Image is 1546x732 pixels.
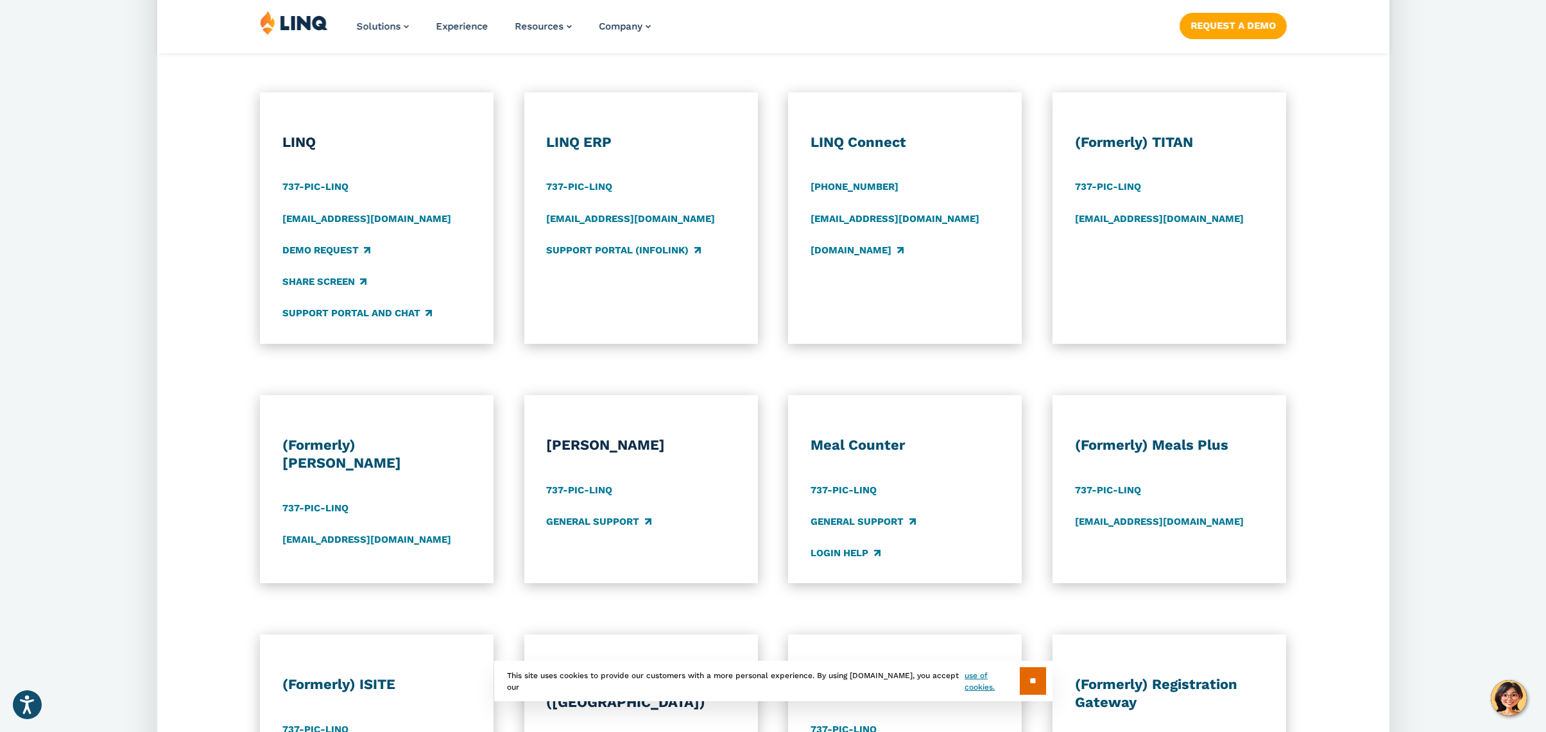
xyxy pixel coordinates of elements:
[1075,483,1141,497] a: 737-PIC-LINQ
[282,212,451,226] a: [EMAIL_ADDRESS][DOMAIN_NAME]
[965,670,1019,693] a: use of cookies.
[515,21,572,32] a: Resources
[599,21,651,32] a: Company
[282,307,432,321] a: Support Portal and Chat
[282,501,348,515] a: 737-PIC-LINQ
[811,483,877,497] a: 737-PIC-LINQ
[546,483,612,497] a: 737-PIC-LINQ
[356,21,409,32] a: Solutions
[811,436,999,454] h3: Meal Counter
[1075,436,1264,454] h3: (Formerly) Meals Plus
[546,133,735,151] h3: LINQ ERP
[282,275,366,289] a: Share Screen
[599,21,642,32] span: Company
[811,243,903,257] a: [DOMAIN_NAME]
[282,676,471,694] h3: (Formerly) ISITE
[546,515,651,529] a: General Support
[811,515,915,529] a: General Support
[356,10,651,53] nav: Primary Navigation
[811,546,880,560] a: Login Help
[1075,515,1244,529] a: [EMAIL_ADDRESS][DOMAIN_NAME]
[546,180,612,194] a: 737-PIC-LINQ
[1491,680,1527,716] button: Hello, have a question? Let’s chat.
[494,661,1052,701] div: This site uses cookies to provide our customers with a more personal experience. By using [DOMAIN...
[282,133,471,151] h3: LINQ
[1075,676,1264,711] h3: (Formerly) Registration Gateway
[282,436,471,472] h3: (Formerly) [PERSON_NAME]
[356,21,400,32] span: Solutions
[282,532,451,547] a: [EMAIL_ADDRESS][DOMAIN_NAME]
[515,21,563,32] span: Resources
[546,212,715,226] a: [EMAIL_ADDRESS][DOMAIN_NAME]
[811,212,979,226] a: [EMAIL_ADDRESS][DOMAIN_NAME]
[1179,10,1286,38] nav: Button Navigation
[1075,212,1244,226] a: [EMAIL_ADDRESS][DOMAIN_NAME]
[546,243,700,257] a: Support Portal (Infolink)
[1179,13,1286,38] a: Request a Demo
[811,180,898,194] a: [PHONE_NUMBER]
[260,10,328,35] img: LINQ | K‑12 Software
[282,180,348,194] a: 737-PIC-LINQ
[1075,180,1141,194] a: 737-PIC-LINQ
[282,243,370,257] a: Demo Request
[1075,133,1264,151] h3: (Formerly) TITAN
[546,436,735,454] h3: [PERSON_NAME]
[436,21,488,32] a: Experience
[811,133,999,151] h3: LINQ Connect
